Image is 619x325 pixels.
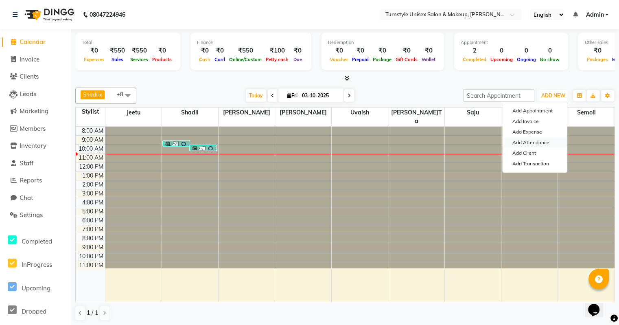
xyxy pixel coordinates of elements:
span: Wallet [420,57,437,62]
div: ₹0 [394,46,420,55]
div: 11:00 PM [77,261,105,270]
div: ₹0 [350,46,371,55]
div: 2:00 PM [81,180,105,189]
div: ₹550 [227,46,264,55]
span: Marketing [20,107,48,115]
span: Admin [586,11,604,19]
span: Upcoming [22,284,50,292]
span: Gift Cards [394,57,420,62]
a: Reports [2,176,69,185]
a: Add Client [503,148,567,158]
div: 8:00 AM [80,127,105,135]
a: Add Attendance [503,137,567,148]
button: ADD NEW [539,90,567,101]
a: Add Expense [503,127,567,137]
a: Leads [2,90,69,99]
span: Staff [20,159,33,167]
div: ₹0 [328,46,350,55]
div: 0 [488,46,515,55]
span: Shadil [162,108,218,118]
span: Online/Custom [227,57,264,62]
span: Products [150,57,174,62]
span: Jeetu [105,108,162,118]
span: Semoli [558,108,615,118]
div: 6:00 PM [81,216,105,225]
iframe: chat widget [585,292,611,317]
span: Members [20,125,46,132]
span: Dropped [22,307,46,315]
div: Redemption [328,39,437,46]
div: ₹0 [420,46,437,55]
span: Reports [20,176,42,184]
a: Settings [2,211,69,220]
a: Invoice [2,55,69,64]
a: Marketing [2,107,69,116]
div: 8:00 PM [81,234,105,243]
div: Appointment [461,39,562,46]
div: 7:00 PM [81,225,105,234]
a: Members [2,124,69,134]
div: Stylist [76,108,105,116]
div: 12:00 PM [77,162,105,171]
div: 4:00 PM [81,198,105,207]
div: 0 [515,46,538,55]
input: 2025-10-03 [300,90,340,102]
div: 0 [538,46,562,55]
span: Voucher [328,57,350,62]
span: ADD NEW [541,92,565,99]
div: ₹550 [128,46,150,55]
div: 3:00 PM [81,189,105,198]
img: logo [21,3,77,26]
div: 5:00 PM [81,207,105,216]
button: Add Appointment [503,105,567,116]
span: Packages [585,57,610,62]
span: Prepaid [350,57,371,62]
div: ₹0 [585,46,610,55]
b: 08047224946 [90,3,125,26]
a: Add Invoice [503,116,567,127]
input: Search Appointment [463,89,534,102]
div: ₹0 [212,46,227,55]
span: [PERSON_NAME] [501,108,558,118]
div: Finance [197,39,305,46]
span: Completed [22,237,52,245]
span: Package [371,57,394,62]
div: 10:00 PM [77,252,105,261]
a: Staff [2,159,69,168]
span: [PERSON_NAME] [275,108,331,118]
div: ₹100 [264,46,291,55]
div: ₹550 [107,46,128,55]
span: Invoice [20,55,39,63]
span: InProgress [22,261,52,268]
span: Services [128,57,150,62]
a: Chat [2,193,69,203]
span: Ongoing [515,57,538,62]
div: 1:00 PM [81,171,105,180]
span: Card [212,57,227,62]
span: +8 [117,91,129,97]
a: x [98,91,102,98]
div: ₹0 [150,46,174,55]
span: Saju [445,108,501,118]
span: Completed [461,57,488,62]
a: Calendar [2,37,69,47]
span: Settings [20,211,43,219]
span: Upcoming [488,57,515,62]
span: No show [538,57,562,62]
span: Due [291,57,304,62]
span: Sales [109,57,125,62]
span: Calendar [20,38,46,46]
div: Total [82,39,174,46]
a: Clients [2,72,69,81]
div: ₹0 [82,46,107,55]
div: 9:00 PM [81,243,105,252]
div: [DATE][PERSON_NAME], TK02, 10:05 AM-10:20 AM[PERSON_NAME]rd Styl[PERSON_NAME]rd Trim [190,145,216,150]
span: Expenses [82,57,107,62]
span: Cash [197,57,212,62]
span: Clients [20,72,39,80]
span: [PERSON_NAME] [219,108,275,118]
span: 1 / 1 [87,309,98,317]
div: ₹0 [371,46,394,55]
a: Add Transaction [503,158,567,169]
div: 2 [461,46,488,55]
